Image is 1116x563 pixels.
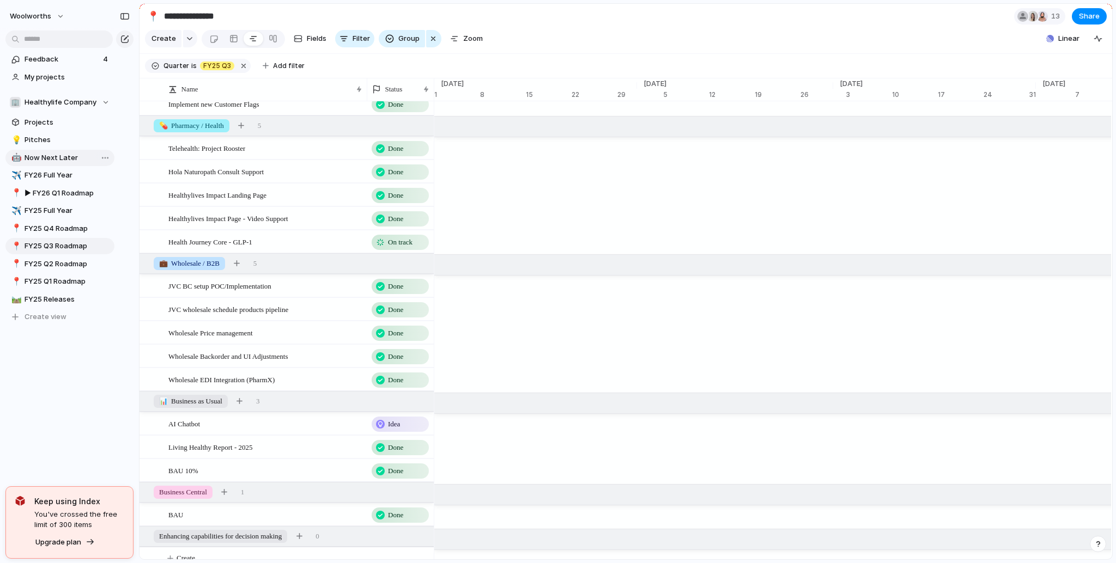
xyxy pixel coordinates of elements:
[388,143,403,154] span: Done
[159,397,168,405] span: 📊
[168,464,198,476] span: BAU 10%
[11,169,19,182] div: ✈️
[5,167,114,183] a: ✈️FY26 Full Year
[168,417,200,430] span: AI Chatbot
[159,396,222,407] span: Business as Usual
[25,170,111,181] span: FY26 Full Year
[241,487,245,498] span: 1
[1051,11,1063,22] span: 13
[617,90,637,100] div: 29
[5,309,114,325] button: Create view
[11,240,19,253] div: 📍
[388,351,403,362] span: Done
[637,78,673,89] span: [DATE]
[10,205,21,216] button: ✈️
[168,212,288,224] span: Healthylives Impact Page - Video Support
[145,30,181,47] button: Create
[159,121,168,130] span: 💊
[10,276,21,287] button: 📍
[25,223,111,234] span: FY25 Q4 Roadmap
[189,60,199,72] button: is
[10,294,21,305] button: 🛤️
[388,99,403,110] span: Done
[984,90,1029,100] div: 24
[11,222,19,235] div: 📍
[168,303,288,315] span: JVC wholesale schedule products pipeline
[5,185,114,201] a: 📍▶︎ FY26 Q1 Roadmap
[5,273,114,290] div: 📍FY25 Q1 Roadmap
[388,237,413,248] span: On track
[203,61,231,71] span: FY25 Q3
[388,510,403,521] span: Done
[168,326,253,339] span: Wholesale Price management
[385,84,403,95] span: Status
[168,188,266,201] span: Healthylives Impact Landing Page
[168,235,252,248] span: Health Journey Core - GLP-1
[25,72,111,83] span: My projects
[258,120,262,131] span: 5
[103,54,110,65] span: 4
[663,90,709,100] div: 5
[388,328,403,339] span: Done
[34,495,124,507] span: Keep using Index
[5,114,114,131] a: Projects
[5,256,114,272] a: 📍FY25 Q2 Roadmap
[388,281,403,292] span: Done
[273,61,305,71] span: Add filter
[526,90,572,100] div: 15
[10,223,21,234] button: 📍
[5,150,114,166] a: 🤖Now Next Later
[5,203,114,219] div: ✈️FY25 Full Year
[5,221,114,237] a: 📍FY25 Q4 Roadmap
[11,258,19,270] div: 📍
[755,90,800,100] div: 19
[5,291,114,308] a: 🛤️FY25 Releases
[5,94,114,111] button: 🏢Healthylife Company
[1042,30,1084,47] button: Linear
[388,213,403,224] span: Done
[168,440,253,453] span: Living Healthy Report - 2025
[25,134,111,145] span: Pitches
[25,54,100,65] span: Feedback
[25,311,66,322] span: Create view
[25,152,111,163] span: Now Next Later
[1079,11,1100,22] span: Share
[388,375,403,385] span: Done
[446,30,487,47] button: Zoom
[5,69,114,85] a: My projects
[34,509,124,530] span: You've crossed the free limit of 300 items
[1058,33,1079,44] span: Linear
[11,276,19,288] div: 📍
[25,97,96,108] span: Healthylife Company
[168,165,264,178] span: Hola Naturopath Consult Support
[25,241,111,252] span: FY25 Q3 Roadmap
[353,33,370,44] span: Filter
[10,97,21,108] div: 🏢
[11,293,19,305] div: 🛤️
[168,373,275,385] span: Wholesale EDI Integration (PharmX)
[289,30,331,47] button: Fields
[35,537,81,548] span: Upgrade plan
[25,205,111,216] span: FY25 Full Year
[11,187,19,199] div: 📍
[5,238,114,254] a: 📍FY25 Q3 Roadmap
[307,33,326,44] span: Fields
[25,276,111,287] span: FY25 Q1 Roadmap
[388,190,403,201] span: Done
[168,97,259,110] span: Implement new Customer Flags
[572,90,617,100] div: 22
[846,90,892,100] div: 3
[1036,78,1072,89] span: [DATE]
[1029,90,1036,100] div: 31
[25,117,111,128] span: Projects
[168,508,183,521] span: BAU
[10,170,21,181] button: ✈️
[181,84,198,95] span: Name
[191,61,197,71] span: is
